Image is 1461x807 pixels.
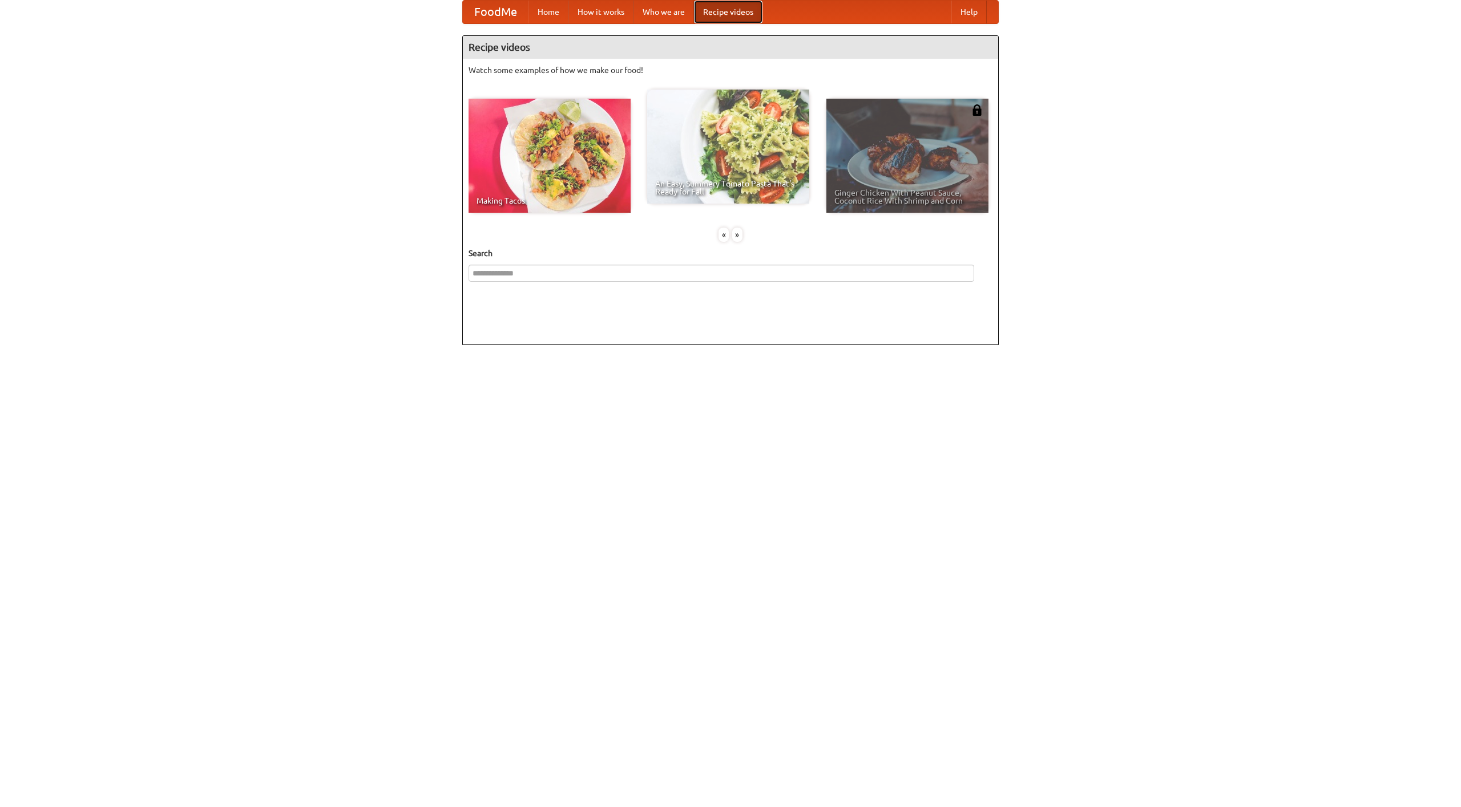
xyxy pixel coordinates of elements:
a: Who we are [633,1,694,23]
a: Recipe videos [694,1,762,23]
p: Watch some examples of how we make our food! [469,64,992,76]
span: Making Tacos [477,197,623,205]
a: Making Tacos [469,99,631,213]
a: FoodMe [463,1,528,23]
a: How it works [568,1,633,23]
div: « [719,228,729,242]
a: Home [528,1,568,23]
a: An Easy, Summery Tomato Pasta That's Ready for Fall [647,90,809,204]
img: 483408.png [971,104,983,116]
span: An Easy, Summery Tomato Pasta That's Ready for Fall [655,180,801,196]
a: Help [951,1,987,23]
h4: Recipe videos [463,36,998,59]
div: » [732,228,742,242]
h5: Search [469,248,992,259]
